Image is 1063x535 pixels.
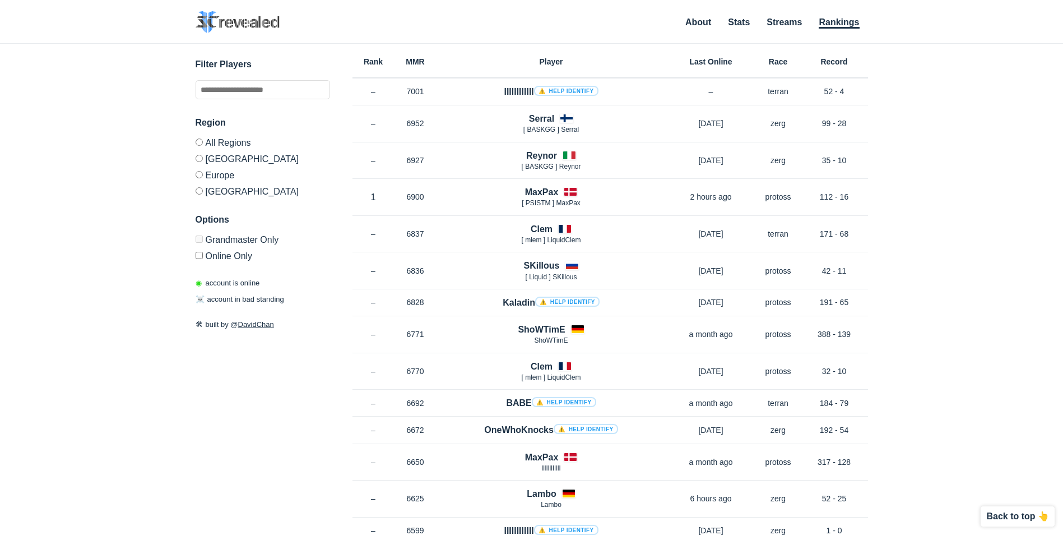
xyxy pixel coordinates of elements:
[525,186,559,199] h4: MaxPax
[801,297,868,308] p: 191 - 65
[196,150,330,167] label: [GEOGRAPHIC_DATA]
[196,236,330,247] label: Only Show accounts currently in Grandmaster
[666,86,756,97] p: –
[523,259,559,272] h4: SKillous
[196,236,203,243] input: Grandmaster Only
[196,167,330,183] label: Europe
[394,398,437,409] p: 6692
[534,336,568,344] span: ShoWTimE
[521,373,581,381] span: [ mlem ] LiquidClem
[196,278,260,289] p: account is online
[801,265,868,276] p: 42 - 11
[756,329,801,340] p: protoss
[352,493,394,504] p: –
[535,297,600,307] a: ⚠️ Help identify
[666,456,756,468] p: a month ago
[352,191,394,204] p: 1
[531,223,553,236] h4: Clem
[196,116,330,130] h3: Region
[756,118,801,129] p: zerg
[801,155,868,166] p: 35 - 10
[666,493,756,504] p: 6 hours ago
[196,247,330,261] label: Only show accounts currently laddering
[801,58,868,66] h6: Record
[666,228,756,239] p: [DATE]
[196,294,284,305] p: account in bad standing
[756,155,801,166] p: zerg
[801,228,868,239] p: 171 - 68
[196,320,203,329] span: 🛠
[756,191,801,202] p: protoss
[394,425,437,436] p: 6672
[394,366,437,377] p: 6770
[986,512,1049,521] p: Back to top 👆
[685,17,711,27] a: About
[352,456,394,468] p: –
[666,118,756,129] p: [DATE]
[437,58,666,66] h6: Player
[756,86,801,97] p: terran
[504,85,598,98] h4: llllllllllll
[394,228,437,239] p: 6837
[523,126,579,133] span: [ BASKGG ] Serral
[196,139,203,146] input: All Regions
[666,191,756,202] p: 2 hours ago
[484,423,618,436] h4: OneWhoKnocks
[196,58,330,71] h3: Filter Players
[196,319,330,330] p: built by @
[801,493,868,504] p: 52 - 25
[525,273,577,281] span: [ Lіquіd ] SKillous
[666,155,756,166] p: [DATE]
[801,86,868,97] p: 52 - 4
[352,329,394,340] p: –
[728,17,750,27] a: Stats
[554,424,618,434] a: ⚠️ Help identify
[352,425,394,436] p: –
[666,58,756,66] h6: Last Online
[531,360,553,373] h4: Clem
[521,236,581,244] span: [ mlem ] LiquidClem
[196,213,330,227] h3: Options
[756,366,801,377] p: protoss
[394,493,437,504] p: 6625
[196,183,330,196] label: [GEOGRAPHIC_DATA]
[352,58,394,66] h6: Rank
[819,17,859,29] a: Rankings
[756,297,801,308] p: protoss
[666,425,756,436] p: [DATE]
[756,398,801,409] p: terran
[352,118,394,129] p: –
[756,265,801,276] p: protoss
[352,398,394,409] p: –
[503,296,600,309] h4: Kaladin
[196,11,280,33] img: SC2 Revealed
[529,112,554,125] h4: Serral
[394,297,437,308] p: 6828
[767,17,802,27] a: Streams
[518,323,565,336] h4: ShoWTimE
[666,398,756,409] p: a month ago
[801,398,868,409] p: 184 - 79
[756,493,801,504] p: zerg
[506,396,596,409] h4: BABE
[534,525,598,535] a: ⚠️ Help identify
[801,191,868,202] p: 112 - 16
[352,265,394,276] p: –
[542,464,561,472] span: lllIlllIllIl
[352,155,394,166] p: –
[666,265,756,276] p: [DATE]
[801,366,868,377] p: 32 - 10
[756,456,801,468] p: protoss
[352,228,394,239] p: –
[196,252,203,259] input: Online Only
[526,149,557,162] h4: Reynor
[352,297,394,308] p: –
[196,295,205,303] span: ☠️
[756,425,801,436] p: zerg
[394,265,437,276] p: 6836
[801,425,868,436] p: 192 - 54
[801,118,868,129] p: 99 - 28
[801,456,868,468] p: 317 - 128
[394,86,437,97] p: 7001
[541,501,561,509] span: Lambo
